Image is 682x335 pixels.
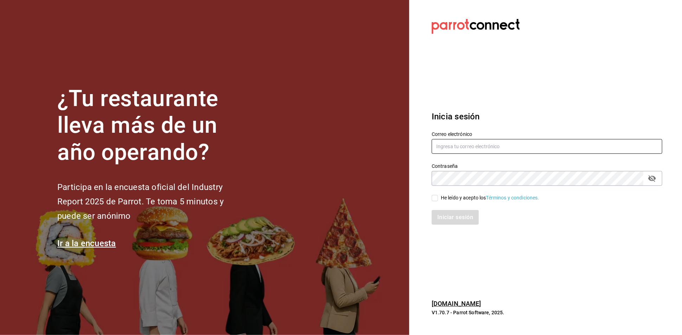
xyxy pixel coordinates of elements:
input: Ingresa tu correo electrónico [432,139,662,154]
h1: ¿Tu restaurante lleva más de un año operando? [57,85,247,166]
a: Ir a la encuesta [57,238,116,248]
a: [DOMAIN_NAME] [432,300,481,307]
label: Correo electrónico [432,132,662,137]
p: V1.70.7 - Parrot Software, 2025. [432,309,621,316]
button: passwordField [646,172,658,184]
h2: Participa en la encuesta oficial del Industry Report 2025 de Parrot. Te toma 5 minutos y puede se... [57,180,247,223]
div: He leído y acepto los [441,194,539,202]
a: Términos y condiciones. [486,195,539,201]
h3: Inicia sesión [432,110,621,123]
label: Contraseña [432,164,662,169]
